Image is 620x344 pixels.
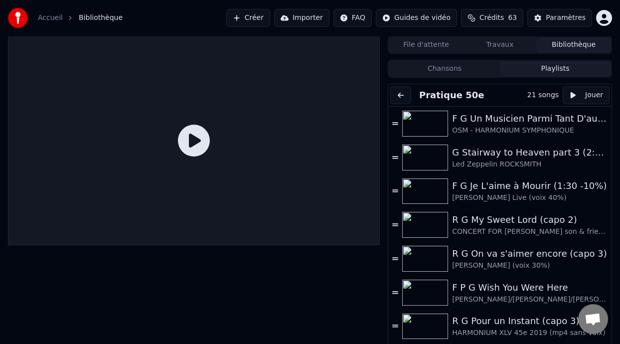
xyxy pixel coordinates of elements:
[452,146,608,160] div: G Stairway to Heaven part 3 (2:23 - 5:44) -8%
[527,9,592,27] button: Paramètres
[79,13,123,23] span: Bibliothèque
[452,328,608,338] div: HARMONIUM XLV 45e 2019 (mp4 sans voix)
[463,38,537,52] button: Travaux
[452,126,608,136] div: OSM - HARMONIUM SYMPHONIQUE
[500,62,611,76] button: Playlists
[333,9,372,27] button: FAQ
[226,9,270,27] button: Créer
[527,90,559,100] div: 21 songs
[452,247,608,261] div: R G On va s'aimer encore (capo 3)
[38,13,123,23] nav: breadcrumb
[479,13,504,23] span: Crédits
[537,38,611,52] button: Bibliothèque
[8,8,28,28] img: youka
[578,304,608,334] div: Ouvrir le chat
[452,261,608,271] div: [PERSON_NAME] (voix 30%)
[389,38,463,52] button: File d'attente
[415,88,488,102] button: Pratique 50e
[508,13,517,23] span: 63
[274,9,329,27] button: Importer
[452,295,608,305] div: [PERSON_NAME]/[PERSON_NAME]/[PERSON_NAME] - [PERSON_NAME] Pink [PERSON_NAME] - Live à [GEOGRAPHIC...
[452,213,608,227] div: R G My Sweet Lord (capo 2)
[38,13,63,23] a: Accueil
[376,9,457,27] button: Guides de vidéo
[452,179,608,193] div: F G Je L'aime à Mourir (1:30 -10%)
[389,62,500,76] button: Chansons
[546,13,586,23] div: Paramètres
[563,86,610,104] button: Jouer
[452,314,608,328] div: R G Pour un Instant (capo 3)
[452,160,608,170] div: Led Zeppelin ROCKSMITH
[452,227,608,237] div: CONCERT FOR [PERSON_NAME] son & friends (voix 40%]
[452,112,608,126] div: F G Un Musicien Parmi Tant D'autres (-5% choeurs 40%)
[452,193,608,203] div: [PERSON_NAME] Live (voix 40%)
[461,9,523,27] button: Crédits63
[452,281,608,295] div: F P G Wish You Were Here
